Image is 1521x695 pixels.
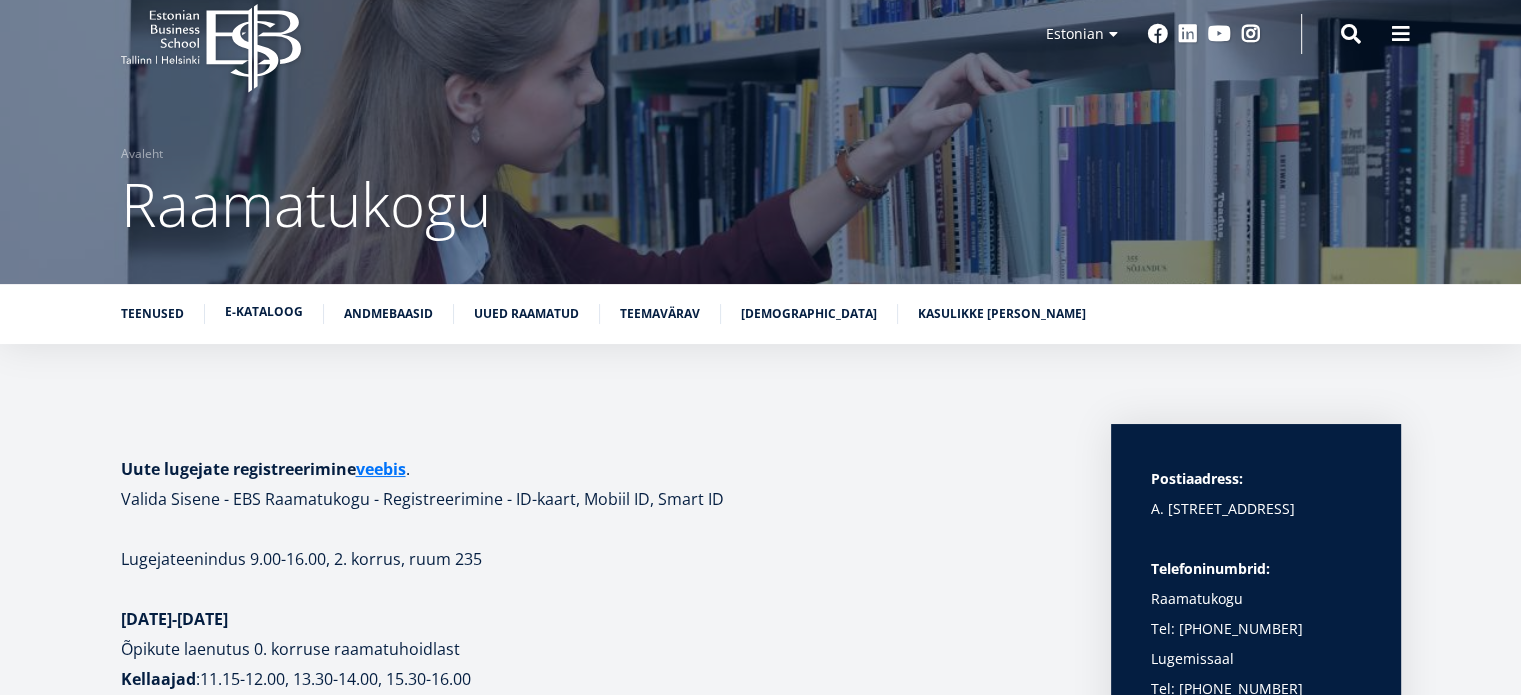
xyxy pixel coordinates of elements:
p: Raamatukogu [1151,554,1361,614]
span: Raamatukogu [121,163,491,245]
a: Andmebaasid [344,304,433,324]
a: Youtube [1208,24,1231,44]
strong: [DATE]-[DATE] [121,608,228,630]
b: Õpikute laenutus 0. korruse raamatuhoidlast [121,638,460,660]
a: Kasulikke [PERSON_NAME] [918,304,1086,324]
strong: Telefoninumbrid: [1151,559,1270,578]
a: veebis [356,454,406,484]
b: 11.15-12.00, 13.30-14.00, 15.30-16.00 [200,668,471,690]
p: A. [STREET_ADDRESS] [1151,494,1361,524]
strong: Postiaadress: [1151,469,1243,488]
a: Teenused [121,304,184,324]
a: Instagram [1241,24,1261,44]
strong: Uute lugejate registreerimine [121,458,406,480]
a: Uued raamatud [474,304,579,324]
a: E-kataloog [225,302,303,322]
a: Avaleht [121,144,163,164]
a: Linkedin [1178,24,1198,44]
a: Teemavärav [620,304,700,324]
a: [DEMOGRAPHIC_DATA] [741,304,877,324]
p: Tel: [PHONE_NUMBER] Lugemissaal [1151,614,1361,674]
p: Lugejateenindus 9.00-16.00, 2. korrus, ruum 235 [121,544,1071,574]
a: Facebook [1148,24,1168,44]
h1: . Valida Sisene - EBS Raamatukogu - Registreerimine - ID-kaart, Mobiil ID, Smart ID [121,454,1071,514]
strong: Kellaajad [121,668,196,690]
